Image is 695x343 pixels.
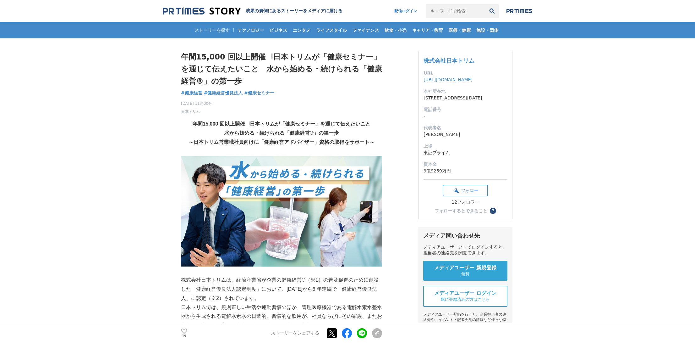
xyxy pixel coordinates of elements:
[443,200,488,205] div: 12フォロワー
[244,90,274,96] a: #健康セミナー
[461,271,469,277] span: 無料
[290,27,313,33] span: エンタメ
[204,90,243,96] a: #健康経営優良法人
[424,125,507,131] dt: 代表者名
[424,113,507,120] dd: -
[235,27,266,33] span: テクノロジー
[181,101,212,106] span: [DATE] 11時00分
[189,139,375,145] strong: ～⽇本トリム営業職社員向けに「健康経営アドバイザー」資格の取得をサポート～
[181,90,202,96] a: #健康経営
[181,156,382,267] img: thumbnail_f136bac0-20ee-11f0-8ad3-5b7ca5b57ddd.jpg
[474,22,501,38] a: 施設・団体
[388,4,423,18] a: 配信ログイン
[424,168,507,174] dd: 9億9259万円
[181,303,382,339] p: ⽇本トリムでは、規則正しい⽣活や運動習慣のほか、管理医療機器である電解⽔素⽔整⽔器から⽣成される電解⽔素⽔の⽇常的、習慣的な飲⽤が、社員ならびにその家族、またお客様の健康維持・増進、疾病予防の⼀...
[350,22,381,38] a: ファイナンス
[434,290,496,297] span: メディアユーザー ログイン
[271,330,319,336] p: ストーリーをシェアする
[267,22,290,38] a: ビジネス
[424,131,507,138] dd: [PERSON_NAME]
[474,27,501,33] span: 施設・団体
[424,88,507,95] dt: 本社所在地
[181,109,200,115] a: 日本トリム
[314,22,349,38] a: ライフスタイル
[424,70,507,76] dt: URL
[424,57,474,64] a: 株式会社日本トリム
[424,161,507,168] dt: 資本金
[424,77,473,82] a: [URL][DOMAIN_NAME]
[443,185,488,196] button: フォロー
[423,286,507,307] a: メディアユーザー ログイン 既に登録済みの方はこちら
[423,232,507,239] div: メディア問い合わせ先
[382,27,409,33] span: 飲食・小売
[423,245,507,256] div: メディアユーザーとしてログインすると、担当者の連絡先を閲覧できます。
[426,4,485,18] input: キーワードで検索
[446,22,473,38] a: 医療・健康
[350,27,381,33] span: ファイナンス
[224,130,339,136] strong: ⽔から始める・続けられる「健康経営®」の第⼀歩
[290,22,313,38] a: エンタメ
[446,27,473,33] span: 医療・健康
[181,335,187,338] p: 19
[423,312,507,339] div: メディアユーザー登録を行うと、企業担当者の連絡先や、イベント・記者会見の情報など様々な特記情報を閲覧できます。 ※内容はストーリー・プレスリリースにより異なります。
[235,22,266,38] a: テクノロジー
[410,22,446,38] a: キャリア・教育
[485,4,499,18] button: 検索
[193,121,370,127] strong: 年間15,000 回以上開催︕⽇本トリムが「健康セミナー」を通じて伝えたいこと
[424,143,507,149] dt: 上場
[410,27,446,33] span: キャリア・教育
[424,149,507,156] dd: 東証プライム
[382,22,409,38] a: 飲食・小売
[181,51,382,87] h1: 年間15,000 回以上開催︕⽇本トリムが「健康セミナー」を通じて伝えたいこと ⽔から始める・続けられる「健康経営®」の第⼀歩
[163,7,342,15] a: 成果の裏側にあるストーリーをメディアに届ける 成果の裏側にあるストーリーをメディアに届ける
[267,27,290,33] span: ビジネス
[424,106,507,113] dt: 電話番号
[441,297,490,302] span: 既に登録済みの方はこちら
[490,208,496,214] button: ？
[181,276,382,303] p: 株式会社⽇本トリムは、経済産業省が企業の健康経営®（※1）の普及促進のために創設した「健康経営優良法⼈認定制度」において、[DATE]から6 年連続で「健康経営優良法⼈」に認定（※2）されています。
[246,8,342,14] h2: 成果の裏側にあるストーリーをメディアに届ける
[435,209,487,213] div: フォローするとできること
[314,27,349,33] span: ライフスタイル
[423,261,507,281] a: メディアユーザー 新規登録 無料
[163,7,241,15] img: 成果の裏側にあるストーリーをメディアに届ける
[424,95,507,101] dd: [STREET_ADDRESS][DATE]
[434,265,496,271] span: メディアユーザー 新規登録
[506,8,532,14] img: prtimes
[491,209,495,213] span: ？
